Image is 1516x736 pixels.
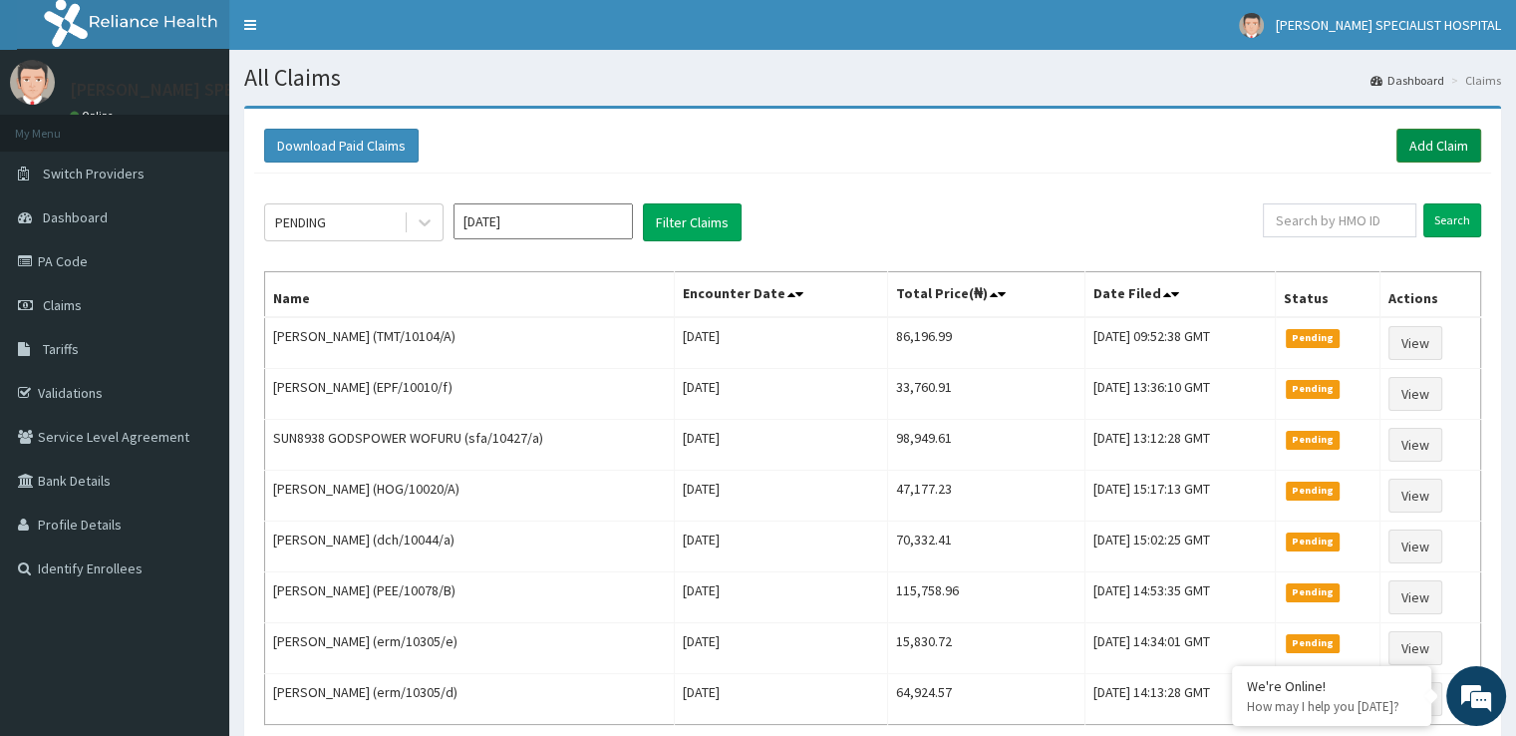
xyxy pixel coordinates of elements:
[265,572,675,623] td: [PERSON_NAME] (PEE/10078/B)
[1388,377,1442,411] a: View
[674,369,887,420] td: [DATE]
[1084,272,1275,318] th: Date Filed
[1084,471,1275,522] td: [DATE] 15:17:13 GMT
[1286,482,1341,500] span: Pending
[264,129,419,163] button: Download Paid Claims
[70,81,375,99] p: [PERSON_NAME] SPECIALIST HOSPITAL
[674,522,887,572] td: [DATE]
[674,572,887,623] td: [DATE]
[1276,16,1501,34] span: [PERSON_NAME] SPECIALIST HOSPITAL
[1388,631,1442,665] a: View
[1446,72,1501,89] li: Claims
[1370,72,1444,89] a: Dashboard
[265,522,675,572] td: [PERSON_NAME] (dch/10044/a)
[1388,326,1442,360] a: View
[265,623,675,674] td: [PERSON_NAME] (erm/10305/e)
[1286,533,1341,551] span: Pending
[1084,420,1275,471] td: [DATE] 13:12:28 GMT
[275,212,326,232] div: PENDING
[887,572,1084,623] td: 115,758.96
[265,317,675,369] td: [PERSON_NAME] (TMT/10104/A)
[674,420,887,471] td: [DATE]
[1084,572,1275,623] td: [DATE] 14:53:35 GMT
[1084,623,1275,674] td: [DATE] 14:34:01 GMT
[1388,479,1442,513] a: View
[1239,13,1264,38] img: User Image
[887,522,1084,572] td: 70,332.41
[43,296,82,314] span: Claims
[1379,272,1480,318] th: Actions
[1286,431,1341,449] span: Pending
[887,674,1084,725] td: 64,924.57
[454,203,633,239] input: Select Month and Year
[1084,317,1275,369] td: [DATE] 09:52:38 GMT
[43,340,79,358] span: Tariffs
[1286,583,1341,601] span: Pending
[887,317,1084,369] td: 86,196.99
[1247,677,1416,695] div: We're Online!
[265,471,675,522] td: [PERSON_NAME] (HOG/10020/A)
[643,203,742,241] button: Filter Claims
[1247,698,1416,715] p: How may I help you today?
[674,674,887,725] td: [DATE]
[1423,203,1481,237] input: Search
[887,272,1084,318] th: Total Price(₦)
[1286,634,1341,652] span: Pending
[674,317,887,369] td: [DATE]
[43,208,108,226] span: Dashboard
[674,272,887,318] th: Encounter Date
[887,420,1084,471] td: 98,949.61
[674,623,887,674] td: [DATE]
[1084,674,1275,725] td: [DATE] 14:13:28 GMT
[244,65,1501,91] h1: All Claims
[674,471,887,522] td: [DATE]
[1084,522,1275,572] td: [DATE] 15:02:25 GMT
[43,165,145,183] span: Switch Providers
[1286,380,1341,398] span: Pending
[1388,580,1442,614] a: View
[887,623,1084,674] td: 15,830.72
[1388,530,1442,563] a: View
[1396,129,1481,163] a: Add Claim
[265,272,675,318] th: Name
[1084,369,1275,420] td: [DATE] 13:36:10 GMT
[1263,203,1416,237] input: Search by HMO ID
[10,60,55,105] img: User Image
[1275,272,1379,318] th: Status
[70,109,118,123] a: Online
[1388,428,1442,462] a: View
[1286,329,1341,347] span: Pending
[887,369,1084,420] td: 33,760.91
[887,471,1084,522] td: 47,177.23
[265,369,675,420] td: [PERSON_NAME] (EPF/10010/f)
[265,674,675,725] td: [PERSON_NAME] (erm/10305/d)
[265,420,675,471] td: SUN8938 GODSPOWER WOFURU (sfa/10427/a)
